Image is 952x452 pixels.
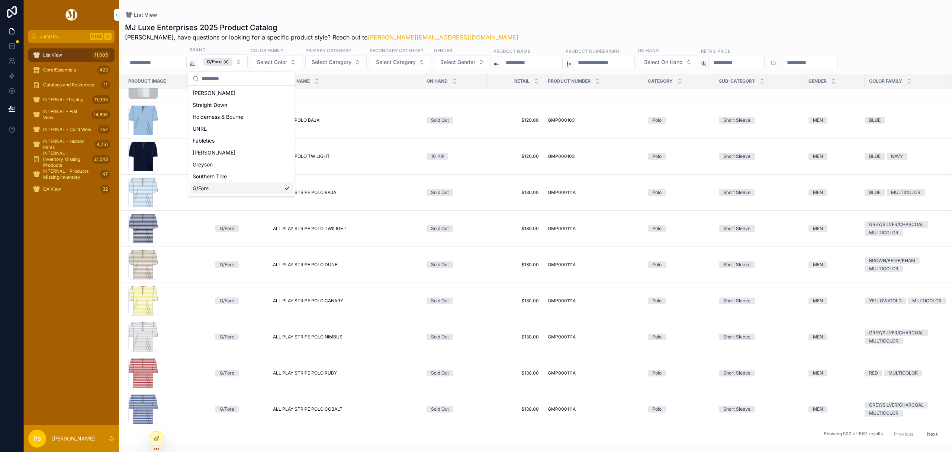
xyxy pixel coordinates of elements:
[824,431,883,437] span: Showing 500 of 1051 results
[723,370,750,376] div: Short Sleeve
[273,406,418,412] a: ALL PLAY STRIPE POLO COBALT
[376,58,416,66] span: Select Category
[90,33,103,40] span: Ctrl
[492,190,539,195] a: $130.00
[808,334,860,340] a: MEN
[865,257,947,272] a: BROWN/BEIGE/KHAKIMULTICOLOR
[492,153,539,159] a: $120.00
[652,370,662,376] div: Polo
[101,80,110,89] div: 11
[370,47,424,54] label: Secondary Category
[869,410,898,417] div: MULTICOLOR
[251,55,302,69] button: Select Button
[40,34,87,39] span: Jump to...
[652,297,662,304] div: Polo
[493,48,530,54] label: Product Name
[188,86,295,196] div: Suggestions
[719,334,800,340] a: Short Sleeve
[648,261,710,268] a: Polo
[548,298,576,304] span: GMP000111A
[719,225,800,232] a: Short Sleeve
[273,406,342,412] span: ALL PLAY STRIPE POLO COBALT
[43,52,62,58] span: List View
[434,55,491,69] button: Select Button
[638,55,698,69] button: Select Button
[813,117,823,124] div: MEN
[865,189,947,196] a: BLUEMULTICOLOR
[125,11,157,19] a: List View
[891,153,903,160] div: NAVY
[273,334,418,340] a: ALL PLAY STRIPE POLO NIMBUS
[273,226,347,232] span: ALL PLAY STRIPE POLO TWILIGHT
[548,153,575,159] span: GMP000103
[652,261,662,268] div: Polo
[719,406,800,413] a: Short Sleeve
[808,297,860,304] a: MEN
[190,46,206,53] label: Brand
[434,47,452,54] label: Gender
[492,298,539,304] span: $130.00
[273,153,418,159] a: ALL PLAY POLO TWILIGHT
[92,155,110,164] div: 21,548
[370,55,431,69] button: Select Button
[492,406,539,412] a: $130.00
[28,30,115,43] button: Jump to...CtrlK
[427,117,483,124] a: Sold Out
[431,406,449,413] div: Sold Out
[190,87,293,99] div: [PERSON_NAME]
[305,47,351,54] label: Primary Category
[43,82,94,88] span: Catalogs and Resources
[771,58,776,67] p: to
[197,54,248,69] button: Select Button
[719,297,800,304] a: Short Sleeve
[648,153,710,160] a: Polo
[492,334,539,340] a: $130.00
[723,297,750,304] div: Short Sleeve
[865,370,947,376] a: REDMULTICOLOR
[808,406,860,413] a: MEN
[128,78,166,84] span: Product Image
[492,226,539,232] a: $130.00
[427,153,483,160] a: 10-49
[652,225,662,232] div: Polo
[215,406,264,413] a: G/Fore
[92,51,110,60] div: 11,005
[648,189,710,196] a: Polo
[215,370,264,376] a: G/Fore
[190,135,293,147] div: Fabletics
[64,9,78,21] img: App logo
[548,370,576,376] span: GMP000111A
[922,428,943,440] button: Next
[28,182,115,196] a: QA View32
[190,182,293,194] div: G/Fore
[548,370,639,376] a: GMP000111A
[813,189,823,196] div: MEN
[28,78,115,92] a: Catalogs and Resources11
[43,150,89,168] span: INTERNAL - Inventory Missing Products
[548,190,576,195] span: GMP000111A
[220,334,234,340] div: G/Fore
[431,297,449,304] div: Sold Out
[808,261,860,268] a: MEN
[813,370,823,376] div: MEN
[427,406,483,413] a: Sold Out
[869,189,881,196] div: BLUE
[427,189,483,196] a: Sold Out
[273,226,418,232] a: ALL PLAY STRIPE POLO TWILIGHT
[273,262,418,268] a: ALL PLAY STRIPE POLO DUNE
[28,138,115,151] a: INTERNAL - Hidden Items4,751
[431,370,449,376] div: Sold Out
[869,265,898,272] div: MULTICOLOR
[215,225,264,232] a: G/Fore
[273,298,343,304] span: ALL PLAY STRIPE POLO CANARY
[427,225,483,232] a: Sold Out
[368,34,518,41] a: [PERSON_NAME][EMAIL_ADDRESS][DOMAIN_NAME]
[190,171,293,182] div: Southern Tide
[134,11,157,19] span: List View
[566,48,619,54] label: Product Number/SKU
[808,153,860,160] a: MEN
[548,334,639,340] a: GMP000111A
[220,225,234,232] div: G/Fore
